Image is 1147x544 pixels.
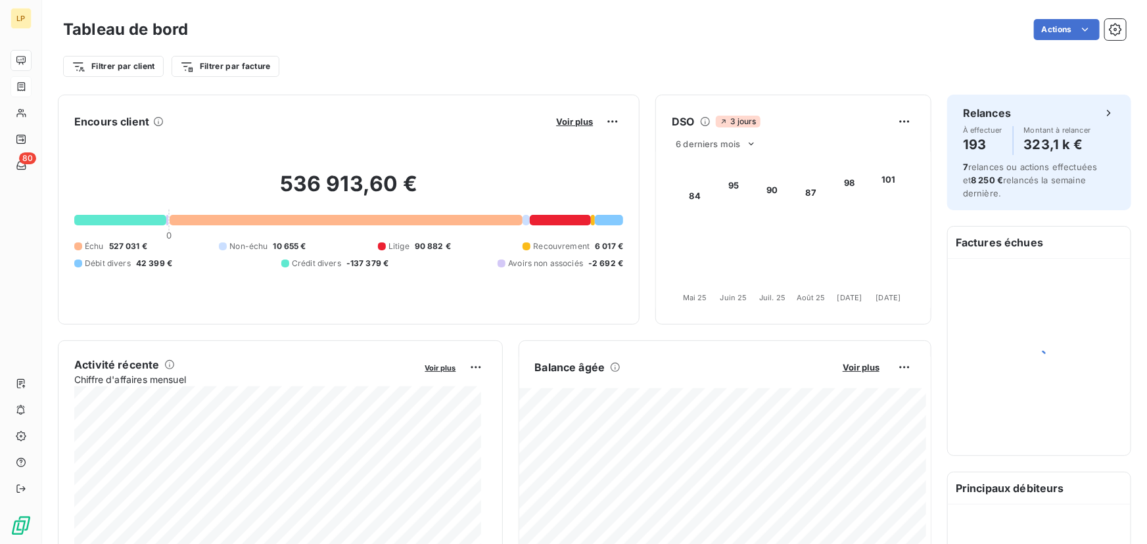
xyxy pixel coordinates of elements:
[136,258,172,269] span: 42 399 €
[876,293,901,302] tspan: [DATE]
[109,240,147,252] span: 527 031 €
[74,373,416,386] span: Chiffre d'affaires mensuel
[716,116,761,127] span: 3 jours
[535,359,605,375] h6: Balance âgée
[346,258,389,269] span: -137 379 €
[166,230,172,240] span: 0
[74,171,623,210] h2: 536 913,60 €
[839,361,883,373] button: Voir plus
[74,357,159,373] h6: Activité récente
[85,240,104,252] span: Échu
[229,240,268,252] span: Non-échu
[292,258,341,269] span: Crédit divers
[388,240,410,252] span: Litige
[588,258,623,269] span: -2 692 €
[595,240,623,252] span: 6 017 €
[421,361,460,373] button: Voir plus
[948,472,1131,504] h6: Principaux débiteurs
[533,240,590,252] span: Recouvrement
[172,56,279,77] button: Filtrer par facture
[963,105,1011,121] h6: Relances
[963,134,1002,155] h4: 193
[1034,19,1100,40] button: Actions
[273,240,306,252] span: 10 655 €
[1024,134,1091,155] h4: 323,1 k €
[425,363,456,373] span: Voir plus
[971,175,1003,185] span: 8 250 €
[415,240,451,252] span: 90 882 €
[85,258,131,269] span: Débit divers
[963,162,1098,198] span: relances ou actions effectuées et relancés la semaine dernière.
[552,116,597,127] button: Voir plus
[837,293,862,302] tspan: [DATE]
[948,227,1131,258] h6: Factures échues
[676,139,740,149] span: 6 derniers mois
[63,56,164,77] button: Filtrer par client
[63,18,188,41] h3: Tableau de bord
[843,362,879,373] span: Voir plus
[11,8,32,29] div: LP
[11,515,32,536] img: Logo LeanPay
[1024,126,1091,134] span: Montant à relancer
[963,162,968,172] span: 7
[683,293,707,302] tspan: Mai 25
[759,293,785,302] tspan: Juil. 25
[672,114,694,129] h6: DSO
[19,152,36,164] span: 80
[74,114,149,129] h6: Encours client
[508,258,583,269] span: Avoirs non associés
[720,293,747,302] tspan: Juin 25
[556,116,593,127] span: Voir plus
[797,293,826,302] tspan: Août 25
[963,126,1002,134] span: À effectuer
